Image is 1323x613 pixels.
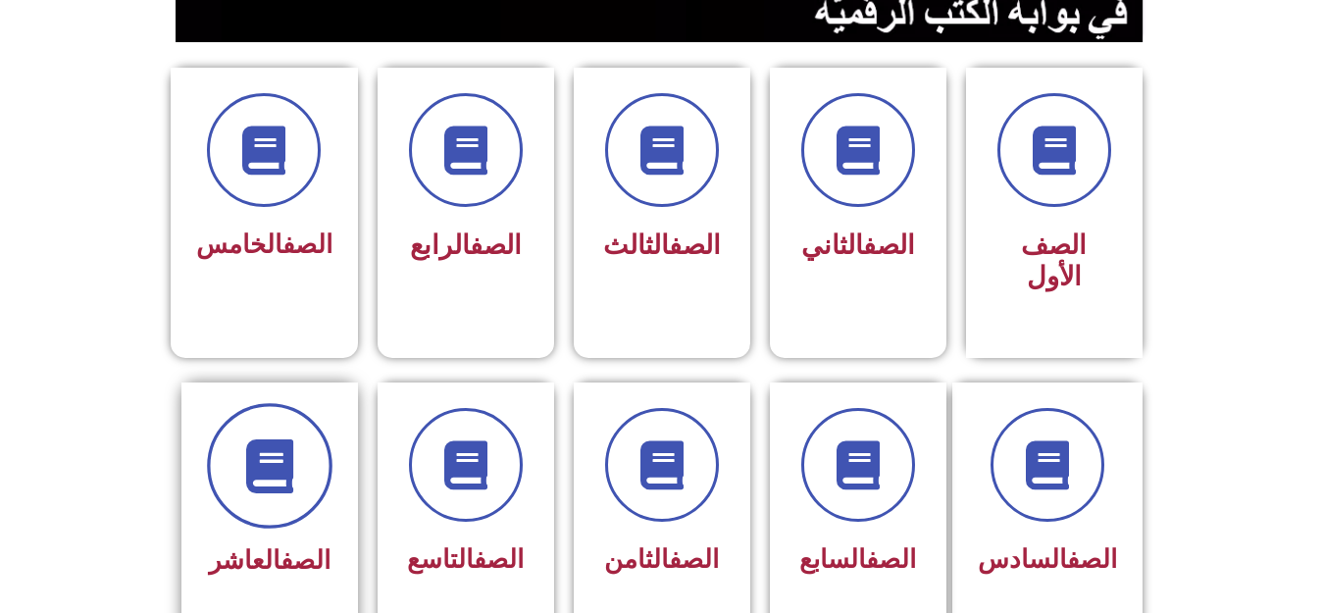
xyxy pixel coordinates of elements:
span: الثالث [603,230,721,261]
a: الصف [1067,544,1117,574]
span: الرابع [410,230,522,261]
a: الصف [282,230,332,259]
span: الثاني [801,230,915,261]
a: الصف [470,230,522,261]
a: الصف [863,230,915,261]
a: الصف [669,230,721,261]
a: الصف [474,544,524,574]
span: التاسع [407,544,524,574]
span: الصف الأول [1021,230,1087,292]
a: الصف [866,544,916,574]
span: الثامن [604,544,719,574]
span: السابع [799,544,916,574]
a: الصف [669,544,719,574]
span: السادس [978,544,1117,574]
span: الخامس [196,230,332,259]
a: الصف [280,545,331,575]
span: العاشر [209,545,331,575]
